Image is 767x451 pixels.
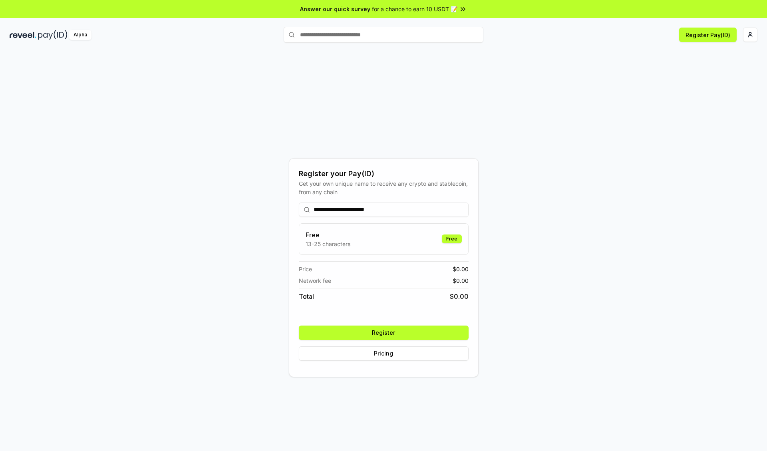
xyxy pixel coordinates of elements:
[453,276,469,285] span: $ 0.00
[299,168,469,179] div: Register your Pay(ID)
[38,30,68,40] img: pay_id
[299,179,469,196] div: Get your own unique name to receive any crypto and stablecoin, from any chain
[299,292,314,301] span: Total
[450,292,469,301] span: $ 0.00
[306,240,350,248] p: 13-25 characters
[299,276,331,285] span: Network fee
[453,265,469,273] span: $ 0.00
[10,30,36,40] img: reveel_dark
[372,5,457,13] span: for a chance to earn 10 USDT 📝
[306,230,350,240] h3: Free
[442,234,462,243] div: Free
[679,28,737,42] button: Register Pay(ID)
[299,346,469,361] button: Pricing
[299,265,312,273] span: Price
[300,5,370,13] span: Answer our quick survey
[69,30,91,40] div: Alpha
[299,326,469,340] button: Register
